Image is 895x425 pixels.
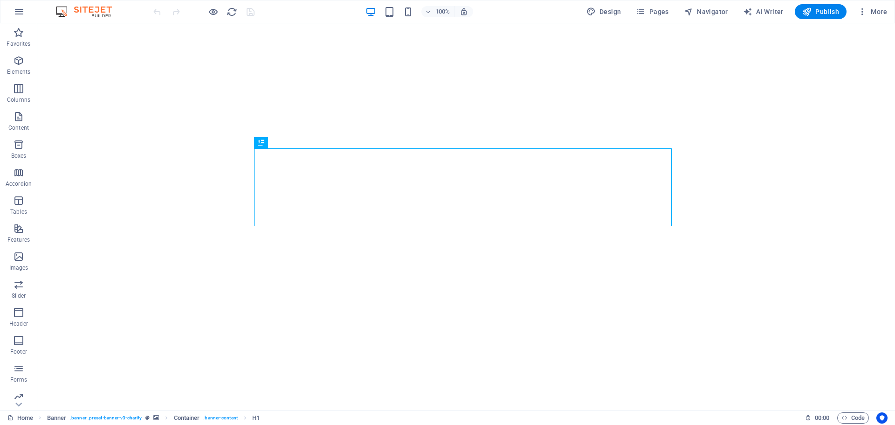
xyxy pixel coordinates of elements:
i: This element contains a background [153,415,159,420]
p: Header [9,320,28,327]
p: Content [8,124,29,132]
span: Click to select. Double-click to edit [252,412,260,424]
span: Navigator [684,7,728,16]
p: Features [7,236,30,244]
span: AI Writer [743,7,784,16]
a: Click to cancel selection. Double-click to open Pages [7,412,33,424]
img: Editor Logo [54,6,124,17]
h6: 100% [435,6,450,17]
button: Pages [632,4,672,19]
button: 100% [421,6,454,17]
button: AI Writer [739,4,787,19]
span: More [858,7,887,16]
p: Elements [7,68,31,76]
span: Pages [636,7,668,16]
p: Footer [10,348,27,355]
p: Images [9,264,28,272]
span: : [821,414,823,421]
div: Design (Ctrl+Alt+Y) [583,4,625,19]
p: Forms [10,376,27,383]
button: reload [226,6,237,17]
span: Click to select. Double-click to edit [174,412,200,424]
h6: Session time [805,412,830,424]
span: Publish [802,7,839,16]
p: Accordion [6,180,32,188]
span: Code [841,412,865,424]
span: . banner .preset-banner-v3-charity [70,412,142,424]
button: Code [837,412,869,424]
p: Tables [10,208,27,216]
button: More [854,4,891,19]
button: Navigator [680,4,732,19]
p: Favorites [7,40,30,48]
nav: breadcrumb [47,412,260,424]
p: Slider [12,292,26,300]
button: Usercentrics [876,412,888,424]
span: Click to select. Double-click to edit [47,412,67,424]
span: 00 00 [815,412,829,424]
button: Design [583,4,625,19]
i: This element is a customizable preset [145,415,150,420]
span: . banner-content [203,412,237,424]
i: On resize automatically adjust zoom level to fit chosen device. [460,7,468,16]
p: Columns [7,96,30,104]
button: Publish [795,4,847,19]
i: Reload page [227,7,237,17]
p: Boxes [11,152,27,160]
span: Design [586,7,621,16]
